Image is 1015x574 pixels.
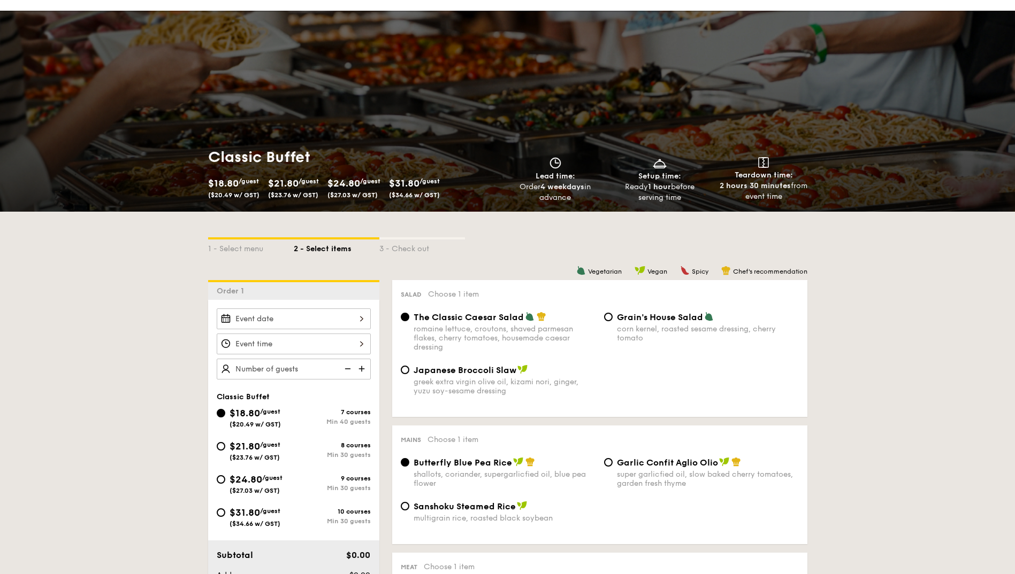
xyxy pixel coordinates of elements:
div: from event time [716,181,812,202]
span: ($23.76 w/ GST) [268,191,318,199]
span: /guest [419,177,440,185]
input: Sanshoku Steamed Ricemultigrain rice, roasted black soybean [401,502,409,510]
span: /guest [262,474,283,482]
span: $24.80 [327,177,360,189]
span: /guest [239,177,259,185]
input: $31.80/guest($34.66 w/ GST)10 coursesMin 30 guests [217,508,225,517]
img: icon-teardown.65201eee.svg [758,157,769,168]
div: 1 - Select menu [208,239,294,254]
input: Event time [217,333,371,354]
span: /guest [260,408,280,415]
input: Butterfly Blue Pea Riceshallots, coriander, supergarlicfied oil, blue pea flower [401,458,409,467]
span: Japanese Broccoli Slaw [414,365,516,375]
div: romaine lettuce, croutons, shaved parmesan flakes, cherry tomatoes, housemade caesar dressing [414,324,596,352]
span: ($34.66 w/ GST) [389,191,440,199]
div: 9 courses [294,475,371,482]
span: Mains [401,436,421,444]
div: 10 courses [294,508,371,515]
img: icon-vegetarian.fe4039eb.svg [704,312,714,321]
span: Choose 1 item [428,290,479,299]
span: Salad [401,291,422,298]
div: 7 courses [294,408,371,416]
img: icon-vegan.f8ff3823.svg [517,501,528,510]
span: Spicy [692,268,708,275]
input: $18.80/guest($20.49 w/ GST)7 coursesMin 40 guests [217,409,225,417]
img: icon-vegan.f8ff3823.svg [517,364,528,374]
span: Chef's recommendation [733,268,807,275]
span: $31.80 [230,507,260,518]
strong: 2 hours 30 minutes [720,181,791,190]
span: Setup time: [638,172,681,181]
div: 2 - Select items [294,239,379,254]
div: Min 30 guests [294,451,371,459]
span: Choose 1 item [424,562,475,571]
span: ($20.49 w/ GST) [230,421,281,428]
input: $21.80/guest($23.76 w/ GST)8 coursesMin 30 guests [217,442,225,451]
div: Min 30 guests [294,517,371,525]
span: $31.80 [389,177,419,189]
img: icon-chef-hat.a58ddaea.svg [721,266,731,275]
div: 3 - Check out [379,239,465,254]
span: /guest [260,441,280,448]
span: ($20.49 w/ GST) [208,191,260,199]
span: Subtotal [217,550,253,560]
span: /guest [260,507,280,515]
img: icon-reduce.1d2dbef1.svg [339,359,355,379]
img: icon-vegan.f8ff3823.svg [513,457,524,467]
img: icon-vegetarian.fe4039eb.svg [576,266,586,275]
img: icon-spicy.37a8142b.svg [680,266,690,275]
input: Japanese Broccoli Slawgreek extra virgin olive oil, kizami nori, ginger, yuzu soy-sesame dressing [401,366,409,374]
div: Ready before serving time [612,182,707,203]
span: /guest [299,177,319,185]
span: Lead time: [536,172,575,181]
span: ($27.03 w/ GST) [327,191,378,199]
span: Grain's House Salad [617,312,703,322]
span: Choose 1 item [428,435,478,444]
span: Sanshoku Steamed Rice [414,501,516,511]
img: icon-chef-hat.a58ddaea.svg [525,457,535,467]
div: multigrain rice, roasted black soybean [414,514,596,523]
span: Meat [401,563,417,571]
input: The Classic Caesar Saladromaine lettuce, croutons, shaved parmesan flakes, cherry tomatoes, house... [401,313,409,321]
span: $24.80 [230,474,262,485]
strong: 1 hour [648,182,671,191]
div: greek extra virgin olive oil, kizami nori, ginger, yuzu soy-sesame dressing [414,377,596,395]
span: $0.00 [346,550,370,560]
span: The Classic Caesar Salad [414,312,524,322]
img: icon-vegan.f8ff3823.svg [635,266,645,275]
span: Classic Buffet [217,392,270,401]
img: icon-vegetarian.fe4039eb.svg [525,312,535,321]
span: $18.80 [230,407,260,419]
div: shallots, coriander, supergarlicfied oil, blue pea flower [414,470,596,488]
img: icon-chef-hat.a58ddaea.svg [537,312,546,321]
span: Order 1 [217,286,248,296]
input: Number of guests [217,359,371,379]
div: super garlicfied oil, slow baked cherry tomatoes, garden fresh thyme [617,470,799,488]
input: Garlic Confit Aglio Oliosuper garlicfied oil, slow baked cherry tomatoes, garden fresh thyme [604,458,613,467]
input: $24.80/guest($27.03 w/ GST)9 coursesMin 30 guests [217,475,225,484]
h1: Classic Buffet [208,148,503,167]
span: $18.80 [208,177,239,189]
input: Event date [217,308,371,329]
strong: 4 weekdays [540,182,584,191]
div: corn kernel, roasted sesame dressing, cherry tomato [617,324,799,343]
div: 8 courses [294,441,371,449]
img: icon-vegan.f8ff3823.svg [719,457,730,467]
div: Order in advance [508,182,604,203]
span: Vegan [647,268,667,275]
input: Grain's House Saladcorn kernel, roasted sesame dressing, cherry tomato [604,313,613,321]
img: icon-chef-hat.a58ddaea.svg [731,457,741,467]
span: ($34.66 w/ GST) [230,520,280,528]
span: ($23.76 w/ GST) [230,454,280,461]
span: ($27.03 w/ GST) [230,487,280,494]
img: icon-add.58712e84.svg [355,359,371,379]
img: icon-clock.2db775ea.svg [547,157,563,169]
span: Garlic Confit Aglio Olio [617,457,718,468]
div: Min 40 guests [294,418,371,425]
img: icon-dish.430c3a2e.svg [652,157,668,169]
span: Vegetarian [588,268,622,275]
span: Teardown time: [735,170,793,180]
span: $21.80 [230,440,260,452]
div: Min 30 guests [294,484,371,492]
span: $21.80 [268,177,299,189]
